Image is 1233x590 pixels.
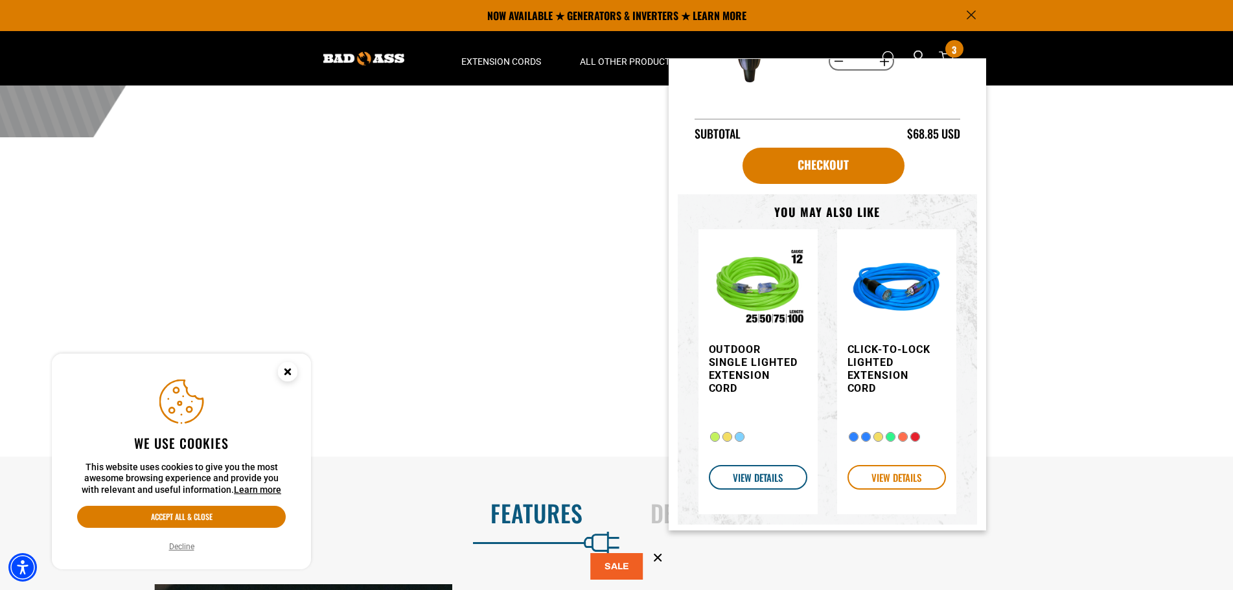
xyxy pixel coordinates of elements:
[234,484,281,495] a: This website uses cookies to give you the most awesome browsing experience and provide you with r...
[936,51,957,66] a: cart
[714,56,753,67] span: Apparel
[709,343,800,395] h3: Outdoor Single Lighted Extension Cord
[323,52,404,65] img: Bad Ass Extension Cords
[709,240,807,338] img: Outdoor Single Lighted Extension Cord
[698,205,956,220] h3: You may also like
[27,499,583,527] h2: Features
[847,465,946,490] a: VIEW DETAILS
[442,31,560,85] summary: Extension Cords
[264,354,311,394] button: Close this option
[847,240,946,338] img: blue
[165,540,198,553] button: Decline
[651,499,1206,527] h2: Details & Specs
[709,465,807,490] a: VIEW DETAILS
[52,354,311,570] aside: Cookie Consent
[907,125,960,142] div: $68.85 USD
[952,45,956,54] span: 3
[709,240,800,455] a: Outdoor Single Lighted Extension Cord Outdoor Single Lighted Extension Cord
[847,343,938,395] h3: Click-to-Lock Lighted Extension Cord
[77,435,286,451] h2: We use cookies
[77,506,286,528] button: Accept all & close
[695,31,772,85] summary: Apparel
[695,125,741,142] div: Subtotal
[580,56,675,67] span: All Other Products
[8,553,37,582] div: Accessibility Menu
[560,31,695,85] summary: All Other Products
[849,51,874,73] input: Quantity for DIY 15A-125V Click-to-Lock Lighted Connector
[908,31,928,85] a: Open this option
[879,48,900,69] summary: Search
[669,58,986,530] div: Item added to your cart
[461,56,541,67] span: Extension Cords
[77,462,286,496] p: This website uses cookies to give you the most awesome browsing experience and provide you with r...
[847,240,938,455] a: blue Click-to-Lock Lighted Extension Cord
[743,148,905,184] a: cart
